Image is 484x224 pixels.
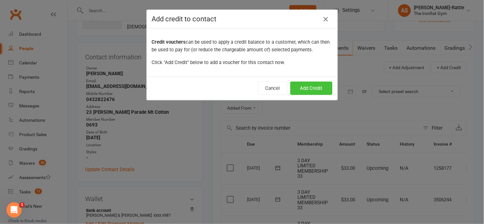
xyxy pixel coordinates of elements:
iframe: Intercom live chat [6,202,22,218]
span: 1 [19,202,25,207]
button: Add Credit [290,82,332,95]
button: Cancel [258,82,287,95]
span: Click "Add Credit" below to add a voucher for this contact now. [152,60,285,65]
strong: Credit vouchers [152,39,186,45]
span: can be used to apply a credit balance to a customer, which can then be used to pay for (or reduce... [152,39,330,53]
button: Close [321,14,331,24]
h4: Add credit to contact [152,15,332,23]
